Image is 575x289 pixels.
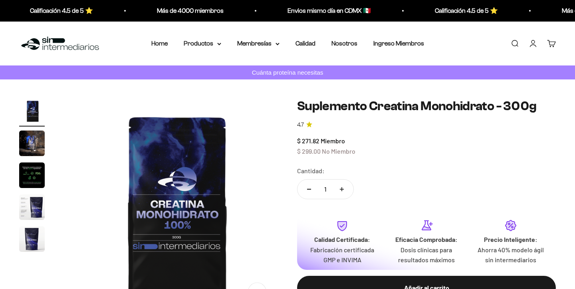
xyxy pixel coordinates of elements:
[322,147,355,155] span: No Miembro
[314,236,370,243] strong: Calidad Certificada:
[373,40,424,47] a: Ingreso Miembros
[28,7,91,14] a: Calificación 4.5 de 5 ⭐️
[19,162,45,188] img: Suplemento Creatina Monohidrato - 300g
[19,99,45,127] button: Ir al artículo 1
[475,245,546,265] p: Ahorra 40% modelo ágil sin intermediarios
[19,194,45,220] img: Suplemento Creatina Monohidrato - 300g
[297,180,321,199] button: Reducir cantidad
[331,40,357,47] a: Nosotros
[297,147,321,155] span: $ 299.00
[297,137,319,144] span: $ 271.82
[395,236,458,243] strong: Eficacia Comprobada:
[19,226,45,254] button: Ir al artículo 5
[391,245,462,265] p: Dosis clínicas para resultados máximos
[19,194,45,222] button: Ir al artículo 4
[307,245,378,265] p: Fabricación certificada GMP e INVIMA
[484,236,537,243] strong: Precio Inteligente:
[19,131,45,156] img: Suplemento Creatina Monohidrato - 300g
[330,180,353,199] button: Aumentar cantidad
[297,121,556,129] a: 4.74.7 de 5.0 estrellas
[250,67,325,77] p: Cuánta proteína necesitas
[237,38,280,49] summary: Membresías
[297,99,556,114] h1: Suplemento Creatina Monohidrato - 300g
[19,162,45,190] button: Ir al artículo 3
[19,226,45,252] img: Suplemento Creatina Monohidrato - 300g
[286,7,369,14] a: Envios mismo día en CDMX 🇲🇽
[297,121,304,129] span: 4.7
[19,131,45,158] button: Ir al artículo 2
[321,137,345,144] span: Miembro
[433,7,496,14] a: Calificación 4.5 de 5 ⭐️
[184,38,221,49] summary: Productos
[297,166,325,176] label: Cantidad:
[155,7,222,14] a: Más de 4000 miembros
[19,99,45,124] img: Suplemento Creatina Monohidrato - 300g
[151,40,168,47] a: Home
[295,40,315,47] a: Calidad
